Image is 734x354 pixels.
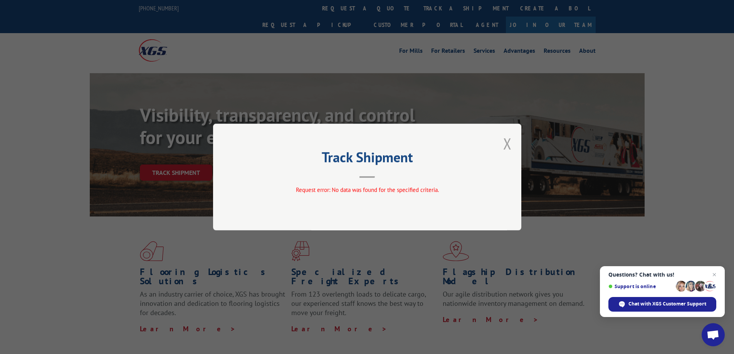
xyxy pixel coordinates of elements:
button: Close modal [503,133,512,154]
span: Questions? Chat with us! [608,272,716,278]
span: Support is online [608,284,673,289]
h2: Track Shipment [252,152,483,166]
a: Open chat [702,323,725,346]
span: Chat with XGS Customer Support [628,300,706,307]
span: Request error: No data was found for the specified criteria. [296,186,438,193]
span: Chat with XGS Customer Support [608,297,716,312]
